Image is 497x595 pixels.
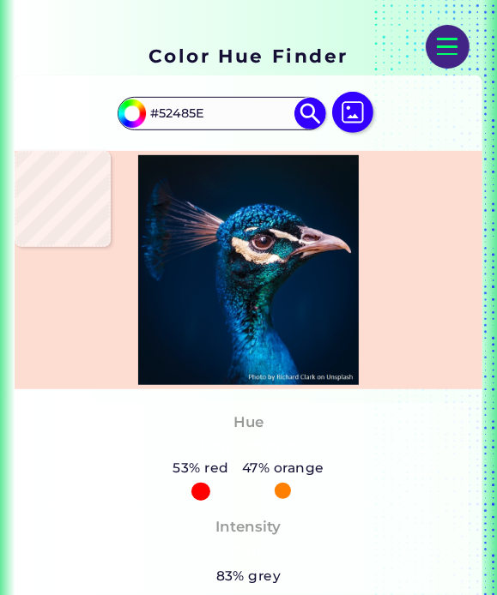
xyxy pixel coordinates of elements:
[235,457,330,479] h5: 47% orange
[148,43,349,69] h1: Color Hue Finder
[19,155,477,385] img: img_pavlin.jpg
[193,437,304,458] h3: Red-Orange
[233,410,264,435] h4: Hue
[224,542,273,562] h3: Pale
[144,99,299,128] input: type color..
[332,92,373,133] img: icon picture
[167,457,236,479] h5: 53% red
[216,565,282,587] h5: 83% grey
[216,514,282,539] h4: Intensity
[294,98,326,129] img: icon search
